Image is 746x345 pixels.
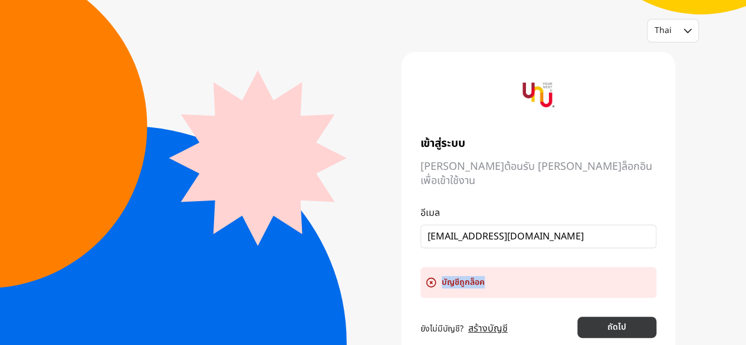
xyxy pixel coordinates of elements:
[522,79,554,111] img: yournextu-logo-vertical-compact-v2.png
[420,267,656,298] div: บัญชีถูกล็อค
[420,206,656,220] p: อีเมล
[655,25,676,37] div: Thai
[468,321,508,336] a: สร้างบัญชี
[420,137,656,150] span: เข้าสู่ระบบ
[420,323,464,335] span: ยังไม่มีบัญชี?
[577,317,656,338] button: ถัดไป
[420,160,656,188] span: [PERSON_NAME]ต้อนรับ [PERSON_NAME]ล็อกอินเพื่อเข้าใช้งาน
[428,229,640,244] input: อีเมล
